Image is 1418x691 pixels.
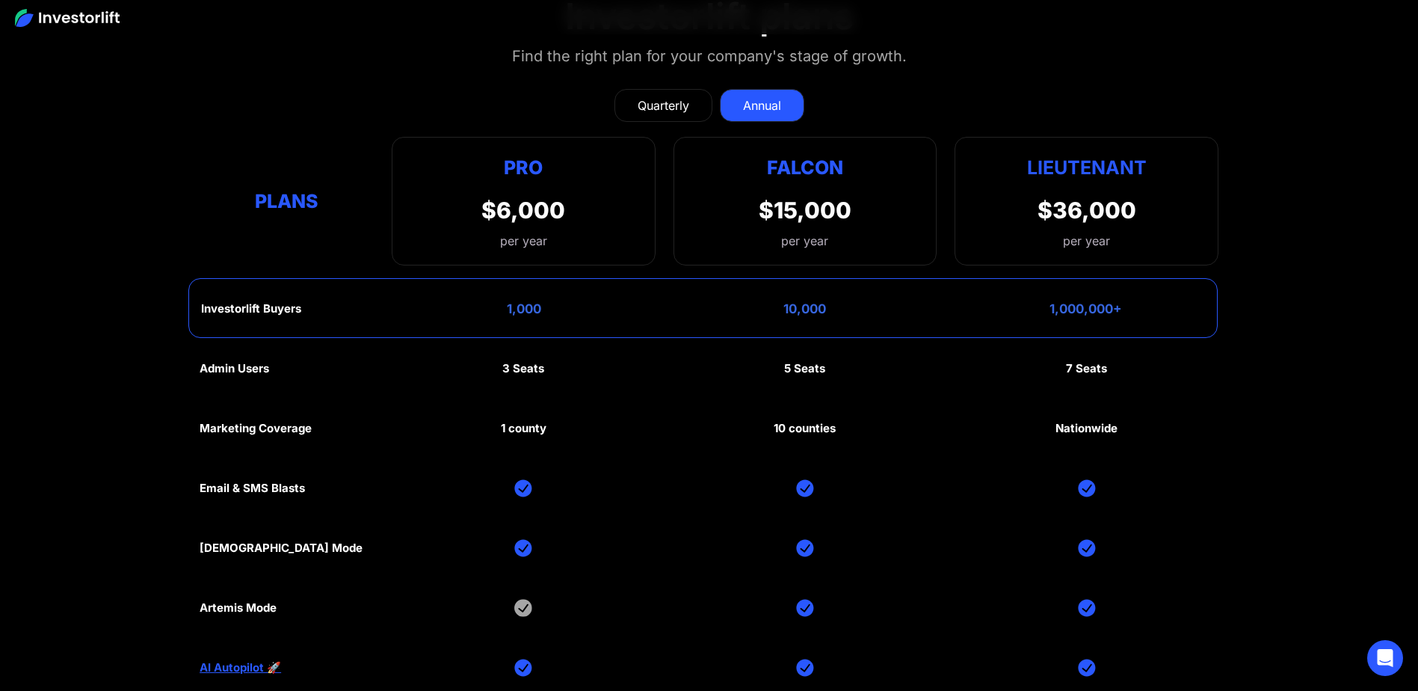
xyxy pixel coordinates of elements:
div: [DEMOGRAPHIC_DATA] Mode [200,541,363,555]
div: Investorlift Buyers [201,302,301,316]
div: Pro [481,153,565,182]
div: $36,000 [1038,197,1136,224]
strong: Lieutenant [1027,156,1147,179]
div: per year [481,232,565,250]
div: Open Intercom Messenger [1367,640,1403,676]
div: Admin Users [200,362,269,375]
div: Quarterly [638,96,689,114]
div: 5 Seats [784,362,825,375]
div: Email & SMS Blasts [200,482,305,495]
div: 1,000 [507,301,541,316]
div: 1 county [501,422,546,435]
div: 7 Seats [1066,362,1107,375]
div: 10 counties [774,422,836,435]
div: Falcon [767,153,843,182]
div: Nationwide [1055,422,1118,435]
div: Marketing Coverage [200,422,312,435]
a: AI Autopilot 🚀 [200,661,281,675]
div: Artemis Mode [200,601,277,615]
div: Annual [743,96,781,114]
div: 10,000 [783,301,826,316]
div: $15,000 [759,197,851,224]
div: per year [781,232,828,250]
div: per year [1063,232,1110,250]
div: 1,000,000+ [1049,301,1122,316]
div: Plans [200,187,374,216]
div: Find the right plan for your company's stage of growth. [512,44,907,68]
div: 3 Seats [502,362,544,375]
div: $6,000 [481,197,565,224]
